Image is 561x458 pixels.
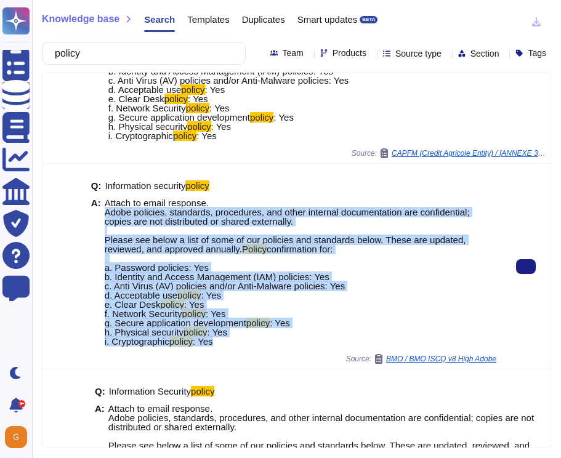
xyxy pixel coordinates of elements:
span: : Yes f. Network Security [108,94,208,113]
mark: policy [181,84,204,95]
span: : Yes e. Clear Desk [108,84,225,104]
span: : Yes [196,131,217,141]
mark: policy [250,112,273,123]
mark: policy [184,327,207,337]
mark: policy [161,299,184,310]
span: BMO / BMO ISCQ v8 High Adobe [386,355,496,363]
span: : Yes i. Cryptographic [105,327,227,347]
span: Duplicates [242,15,285,24]
mark: policy [173,131,196,141]
span: Source: [352,148,546,158]
span: Attach to email response. Adobe policies, standards, procedures, and other internal documentation... [105,198,470,254]
span: Smart updates [297,15,358,24]
span: confirmation for: a. Password policies: Yes b. Identity and Access Management (IAM) policies: Yes... [105,244,345,300]
span: Tags [528,49,546,57]
span: : Yes e. Clear Desk [105,290,221,310]
mark: policy [164,94,188,104]
span: Source type [395,49,442,58]
span: : Yes i. Cryptographic [108,121,231,141]
span: Products [333,49,366,57]
span: Section [470,49,499,58]
div: 9+ [18,400,25,408]
span: Templates [187,15,229,24]
button: user [2,424,36,451]
div: BETA [360,16,377,23]
span: : Yes h. Physical security [108,112,294,132]
b: Q: [95,387,105,396]
b: Q: [91,181,102,190]
mark: policy [187,121,211,132]
span: CAPFM (Credit Agricole Entity) / [ANNEXE 3 Sécurity CRC UK Workfront CT [392,150,546,157]
mark: policy [185,180,209,191]
span: : Yes h. Physical security [105,318,290,337]
span: Information Security [109,386,191,396]
mark: policy [186,103,209,113]
mark: policy [191,386,214,396]
span: Search [144,15,175,24]
mark: policy [177,290,201,300]
span: Knowledge base [42,14,119,24]
span: : Yes [193,336,213,347]
mark: Policy [242,244,267,254]
input: Search a question or template... [49,42,233,64]
mark: policy [246,318,270,328]
span: : Yes g. Secure application development [108,103,250,123]
b: A: [91,198,101,346]
span: Source: [346,354,496,364]
span: : Yes f. Network Security [105,299,204,319]
img: user [5,426,27,448]
span: Team [283,49,304,57]
mark: policy [182,308,206,319]
span: : Yes g. Secure application development [105,308,246,328]
span: Information security [105,180,186,191]
mark: policy [169,336,193,347]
